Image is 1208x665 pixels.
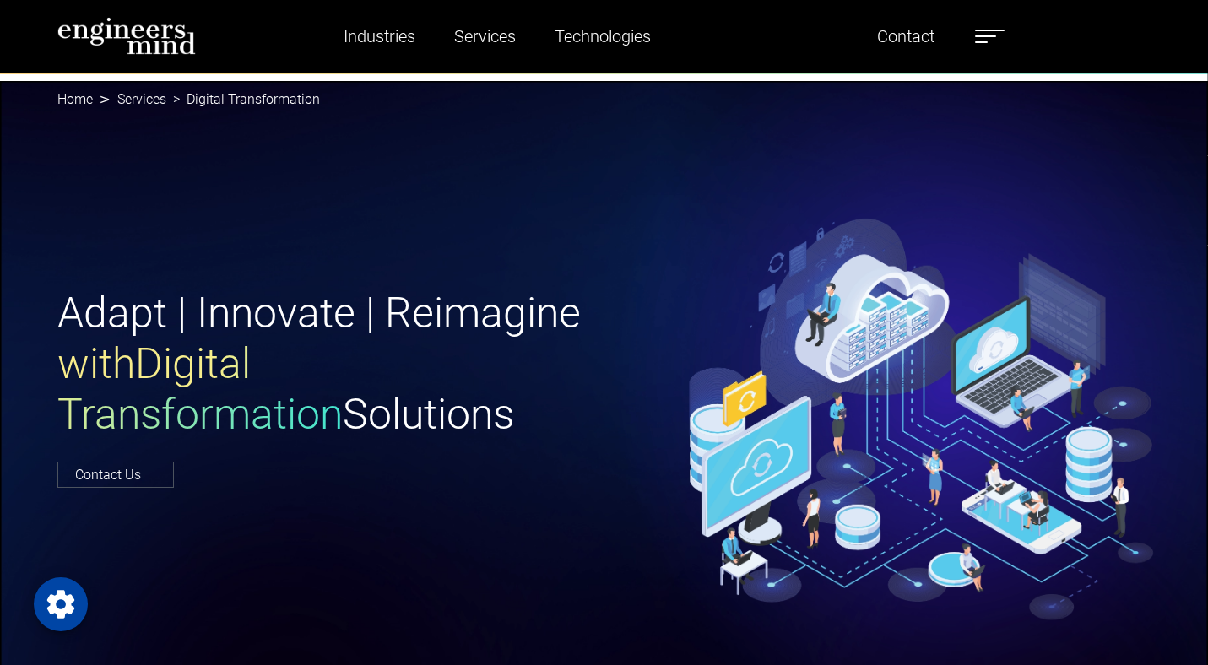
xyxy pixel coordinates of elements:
nav: breadcrumb [57,81,1151,118]
a: Services [117,91,166,107]
li: Digital Transformation [166,89,320,110]
a: Contact Us [57,462,174,488]
span: with Digital Transformation [57,339,343,439]
h1: Adapt | Innovate | Reimagine Solutions [57,288,594,440]
a: Home [57,91,93,107]
a: Technologies [548,17,658,56]
img: logo [57,17,197,55]
a: Services [447,17,523,56]
a: Contact [870,17,941,56]
a: Industries [337,17,422,56]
